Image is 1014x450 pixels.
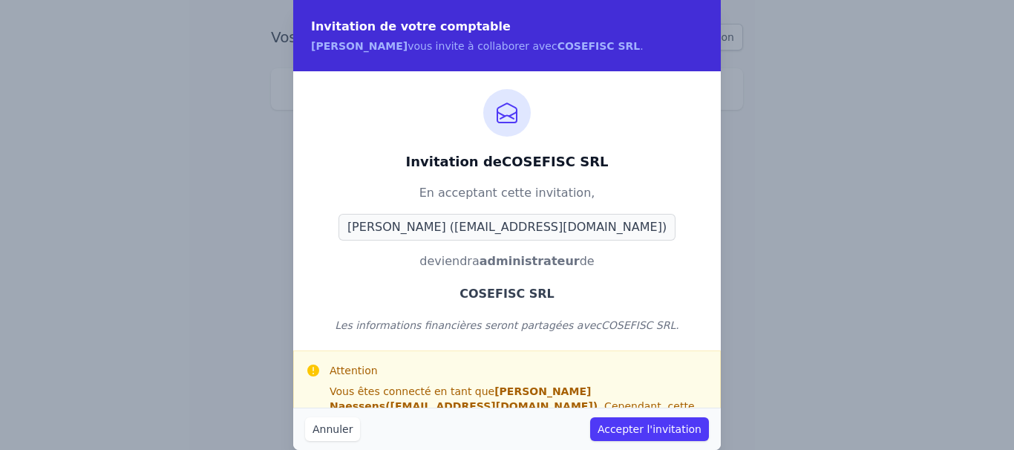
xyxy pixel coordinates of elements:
strong: [PERSON_NAME] [311,40,408,52]
h3: Invitation de COSEFISC SRL [311,151,703,172]
strong: COSEFISC SRL [459,287,555,301]
button: Accepter l'invitation [590,417,709,441]
span: [PERSON_NAME] ([EMAIL_ADDRESS][DOMAIN_NAME]) [338,214,676,241]
strong: COSEFISC SRL [557,40,641,52]
p: vous invite à collaborer avec . [311,39,703,53]
p: deviendra de [311,252,703,270]
h2: Invitation de votre comptable [311,18,703,36]
strong: administrateur [480,254,580,268]
p: Les informations financières seront partagées avec COSEFISC SRL . [311,318,703,333]
button: Annuler [305,417,360,441]
h3: Attention [330,363,708,378]
p: En acceptant cette invitation, [311,184,703,202]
